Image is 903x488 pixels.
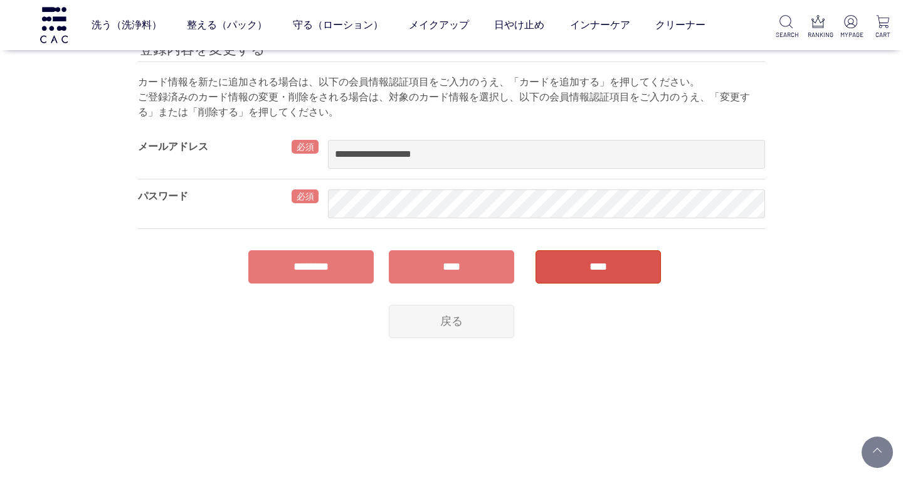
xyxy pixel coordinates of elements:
a: RANKING [808,15,828,40]
a: クリーナー [655,8,705,43]
a: 守る（ローション） [293,8,383,43]
a: 洗う（洗浄料） [92,8,162,43]
a: 整える（パック） [187,8,267,43]
label: パスワード [138,191,188,201]
p: SEARCH [776,30,796,40]
p: CART [872,30,893,40]
a: SEARCH [776,15,796,40]
a: 戻る [389,305,514,338]
p: RANKING [808,30,828,40]
a: 日やけ止め [494,8,544,43]
a: MYPAGE [840,15,861,40]
a: インナーケア [570,8,630,43]
img: logo [38,7,70,43]
label: メールアドレス [138,141,208,152]
p: カード情報を新たに追加される場合は、以下の会員情報認証項目をご入力のうえ、「カードを追加する」を押してください。 ご登録済みのカード情報の変更・削除をされる場合は、対象のカード情報を選択し、以下... [138,75,765,120]
p: MYPAGE [840,30,861,40]
a: メイクアップ [409,8,469,43]
a: CART [872,15,893,40]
